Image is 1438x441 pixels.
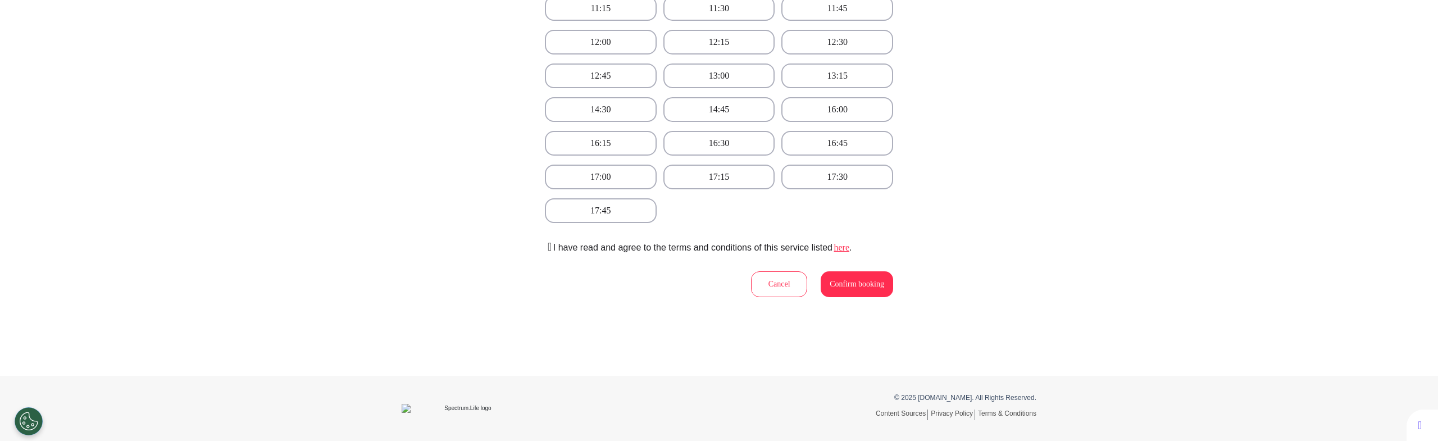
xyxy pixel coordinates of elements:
[545,131,657,156] button: 16:15
[545,30,657,54] button: 12:00
[821,271,893,297] button: Confirm booking
[931,410,975,420] a: Privacy Policy
[781,30,893,54] button: 12:30
[663,97,775,122] button: 14:45
[781,165,893,189] button: 17:30
[545,198,657,223] button: 17:45
[663,131,775,156] button: 16:30
[545,97,657,122] button: 14:30
[830,280,884,288] span: Confirm booking
[663,30,775,54] button: 12:15
[781,131,893,156] button: 16:45
[545,63,657,88] button: 12:45
[876,410,928,420] a: Content Sources
[545,165,657,189] button: 17:00
[832,243,849,252] a: here
[781,97,893,122] button: 16:00
[727,393,1036,403] p: © 2025 [DOMAIN_NAME]. All Rights Reserved.
[545,241,852,254] p: I have read and agree to the terms and conditions of this service listed .
[751,271,807,297] button: Cancel
[15,407,43,435] button: Open Preferences
[663,63,775,88] button: 13:00
[781,63,893,88] button: 13:15
[978,410,1036,417] a: Terms & Conditions
[402,404,525,413] img: Spectrum.Life logo
[663,165,775,189] button: 17:15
